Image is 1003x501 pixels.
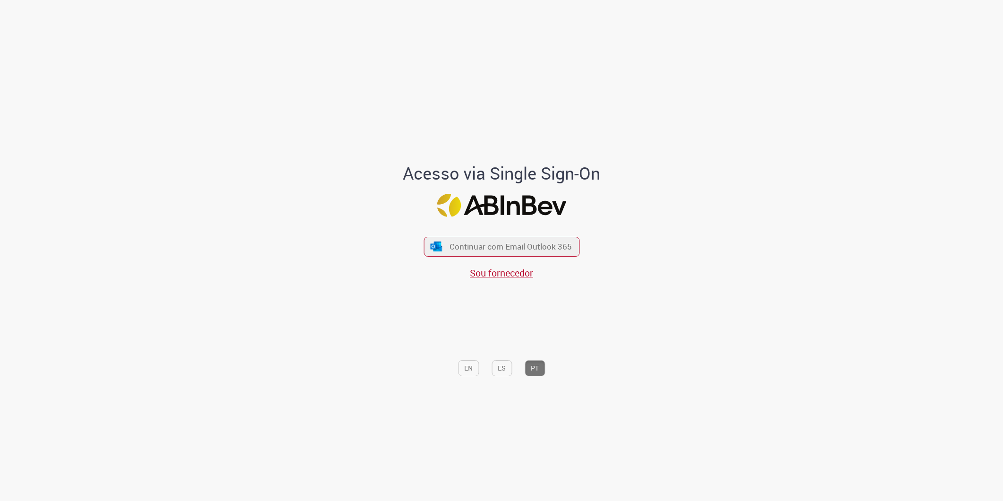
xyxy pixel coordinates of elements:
img: Logo ABInBev [437,194,566,217]
img: ícone Azure/Microsoft 360 [430,242,443,251]
button: EN [458,360,479,376]
button: PT [525,360,545,376]
a: Sou fornecedor [470,267,533,279]
button: ícone Azure/Microsoft 360 Continuar com Email Outlook 365 [424,237,579,256]
span: Continuar com Email Outlook 365 [450,242,572,252]
h1: Acesso via Single Sign-On [371,164,633,183]
button: ES [492,360,512,376]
